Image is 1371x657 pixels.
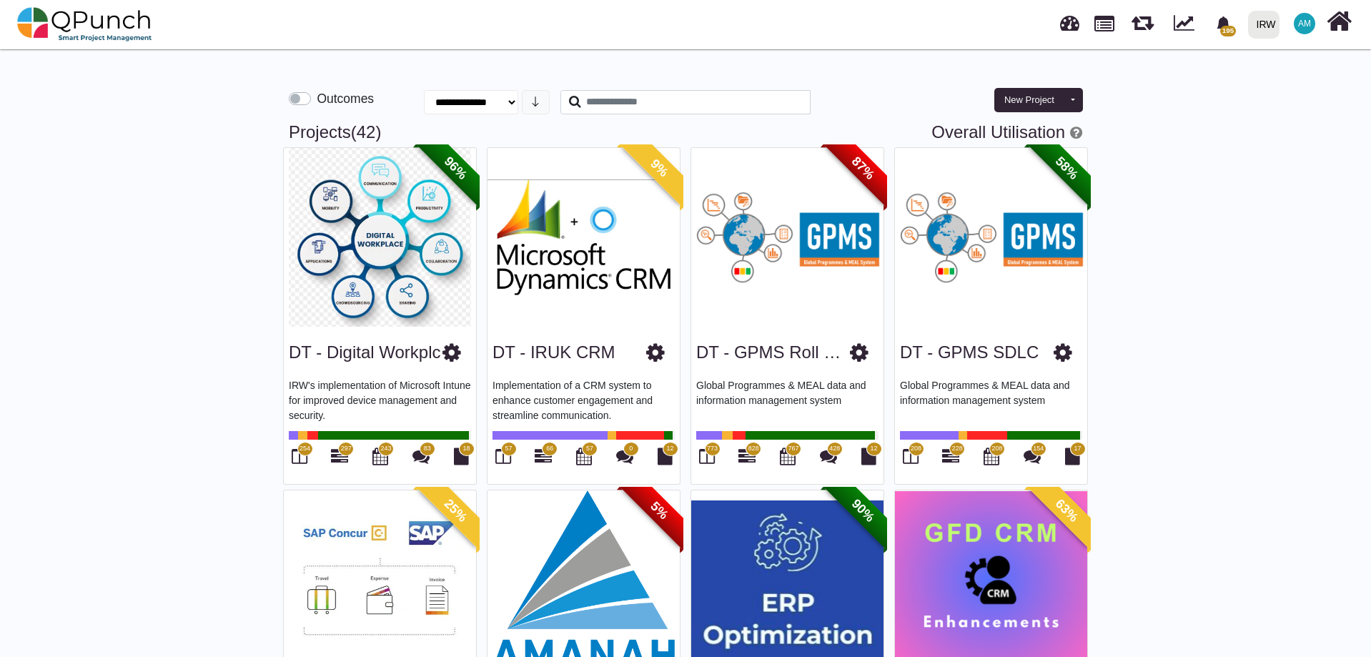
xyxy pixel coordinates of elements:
h3: DT - GPMS Roll out [696,342,850,363]
a: 828 [738,453,756,465]
a: DT - GPMS Roll out [696,342,851,362]
div: Dynamic Report [1167,1,1207,48]
i: Gantt [738,448,756,465]
img: qpunch-sp.fa6292f.png [17,3,152,46]
button: arrow down [522,90,550,114]
a: DT - Digital Workplc [289,342,440,362]
span: 208 [991,444,1002,454]
i: Document Library [861,448,876,465]
p: Global Programmes & MEAL data and information management system [696,378,878,421]
i: Calendar [780,448,796,465]
h3: DT - IRUK CRM [493,342,615,363]
span: 297 [341,444,352,454]
span: Releases [1132,7,1154,31]
span: 767 [788,444,798,454]
i: Document Library [1065,448,1080,465]
h3: Projects ) [289,122,1082,143]
span: 828 [748,444,759,454]
span: 12 [870,444,877,454]
svg: bell fill [1216,16,1231,31]
i: Gantt [331,448,348,465]
i: Punch Discussions [412,448,430,465]
i: Board [292,448,307,465]
span: 58% [1027,129,1107,208]
i: Gantt [535,448,552,465]
span: 63% [1027,471,1107,550]
span: 243 [380,444,391,454]
h3: DT - Digital Workplc [289,342,440,363]
label: Outcomes [317,89,374,108]
span: 208 [911,444,921,454]
span: 18 [462,444,470,454]
span: 773 [707,444,718,454]
h3: DT - GPMS SDLC [900,342,1039,363]
span: 96% [416,129,495,208]
i: Document Library [454,448,469,465]
i: Punch Discussions [616,448,633,465]
span: 83 [424,444,431,454]
span: 0 [629,444,633,454]
span: 25% [416,471,495,550]
div: IRW [1257,12,1276,37]
a: 297 [331,453,348,465]
span: 90% [823,471,903,550]
span: 57 [505,444,512,454]
a: IRW [1242,1,1285,48]
span: Asad Malik [1294,13,1315,34]
button: New Project [994,88,1064,112]
i: Board [495,448,511,465]
svg: arrow down [530,96,541,107]
span: Active [351,122,376,142]
i: Home [1327,8,1352,35]
span: 154 [1033,444,1044,454]
i: Punch Discussions [820,448,837,465]
a: 228 [942,453,959,465]
span: 5% [620,471,699,550]
p: Global Programmes & MEAL data and information management system [900,378,1082,421]
a: Help [1065,122,1082,142]
a: bell fill195 [1207,1,1242,46]
a: DT - IRUK CRM [493,342,615,362]
span: 228 [952,444,963,454]
span: 195 [1220,26,1235,36]
i: Calendar [372,448,388,465]
span: Dashboard [1060,9,1079,30]
span: Projects [1094,9,1114,31]
i: Board [699,448,715,465]
i: Punch Discussions [1024,448,1041,465]
span: 12 [666,444,673,454]
span: 87% [823,129,903,208]
div: Notification [1211,11,1236,36]
span: 17 [1074,444,1081,454]
i: Gantt [942,448,959,465]
span: 57 [586,444,593,454]
span: 66 [546,444,553,454]
span: AM [1298,19,1311,28]
i: Calendar [576,448,592,465]
i: Calendar [984,448,999,465]
i: Board [903,448,919,465]
span: 254 [300,444,310,454]
a: 66 [535,453,552,465]
span: 9% [620,129,699,208]
p: IRW's implementation of Microsoft Intune for improved device management and security. [289,378,471,421]
p: Implementation of a CRM system to enhance customer engagement and streamline communication. [493,378,675,421]
span: 428 [829,444,840,454]
a: DT - GPMS SDLC [900,342,1039,362]
a: Overall Utilisation [931,122,1065,142]
a: AM [1285,1,1324,46]
i: Document Library [658,448,673,465]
